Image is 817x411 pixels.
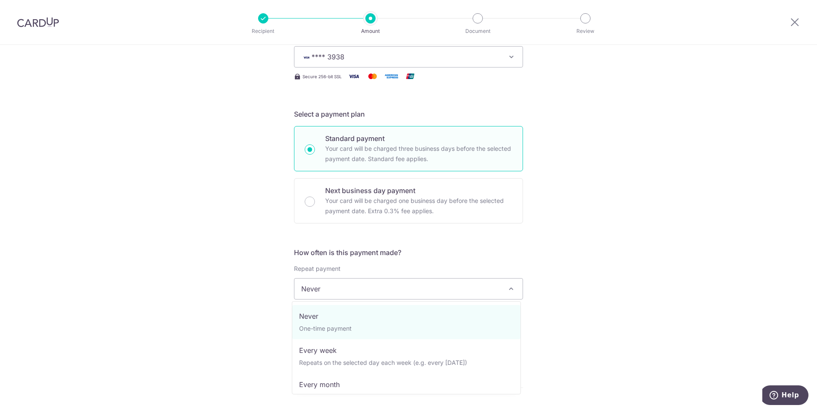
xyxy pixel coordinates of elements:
iframe: Opens a widget where you can find more information [762,385,808,407]
p: Every week [299,345,514,355]
span: Never [294,278,523,299]
p: Next business day payment [325,185,512,196]
p: Your card will be charged three business days before the selected payment date. Standard fee appl... [325,144,512,164]
p: Standard payment [325,133,512,144]
small: One-time payment [299,325,352,332]
p: Review [554,27,617,35]
img: American Express [383,71,400,82]
p: Your card will be charged one business day before the selected payment date. Extra 0.3% fee applies. [325,196,512,216]
span: Secure 256-bit SSL [303,73,342,80]
p: Document [446,27,509,35]
img: Mastercard [364,71,381,82]
img: Union Pay [402,71,419,82]
img: Visa [345,71,362,82]
h5: Select a payment plan [294,109,523,119]
small: Repeats on the selected day each week (e.g. every [DATE]) [299,359,467,366]
p: Recipient [232,27,295,35]
h5: How often is this payment made? [294,247,523,258]
p: Every month [299,379,514,390]
span: Never [294,279,523,299]
img: CardUp [17,17,59,27]
label: Repeat payment [294,264,341,273]
p: Amount [339,27,402,35]
p: Never [299,311,514,321]
img: VISA [301,54,312,60]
